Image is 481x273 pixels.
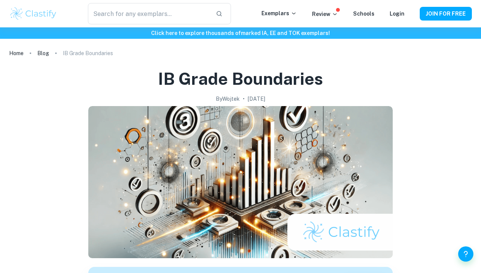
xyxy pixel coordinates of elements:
[88,3,209,24] input: Search for any exemplars...
[2,29,479,37] h6: Click here to explore thousands of marked IA, EE and TOK exemplars !
[312,10,338,18] p: Review
[390,11,405,17] a: Login
[9,48,24,59] a: Home
[88,106,393,258] img: IB Grade Boundaries cover image
[248,95,265,103] h2: [DATE]
[243,95,245,103] p: •
[158,68,323,90] h1: IB Grade Boundaries
[63,49,113,57] p: IB Grade Boundaries
[420,7,472,21] button: JOIN FOR FREE
[353,11,374,17] a: Schools
[216,95,240,103] h2: By Wojtek
[261,9,297,17] p: Exemplars
[9,6,57,21] img: Clastify logo
[458,246,473,262] button: Help and Feedback
[37,48,49,59] a: Blog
